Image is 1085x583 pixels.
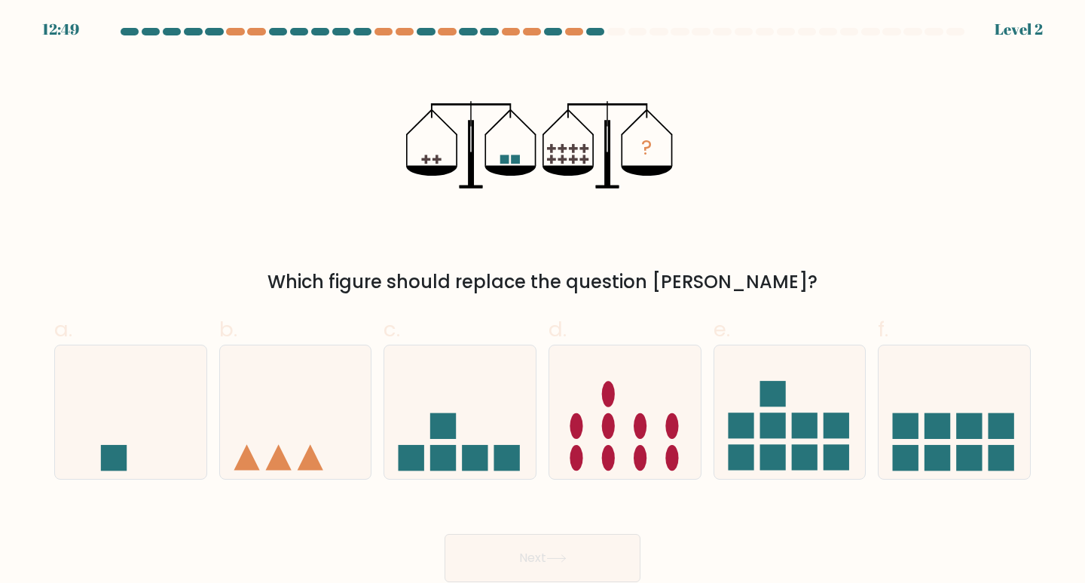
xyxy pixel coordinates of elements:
[995,18,1043,41] div: Level 2
[714,315,730,344] span: e.
[63,268,1022,296] div: Which figure should replace the question [PERSON_NAME]?
[641,133,652,163] tspan: ?
[549,315,567,344] span: d.
[219,315,237,344] span: b.
[445,534,640,582] button: Next
[54,315,72,344] span: a.
[42,18,79,41] div: 12:49
[878,315,888,344] span: f.
[384,315,400,344] span: c.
